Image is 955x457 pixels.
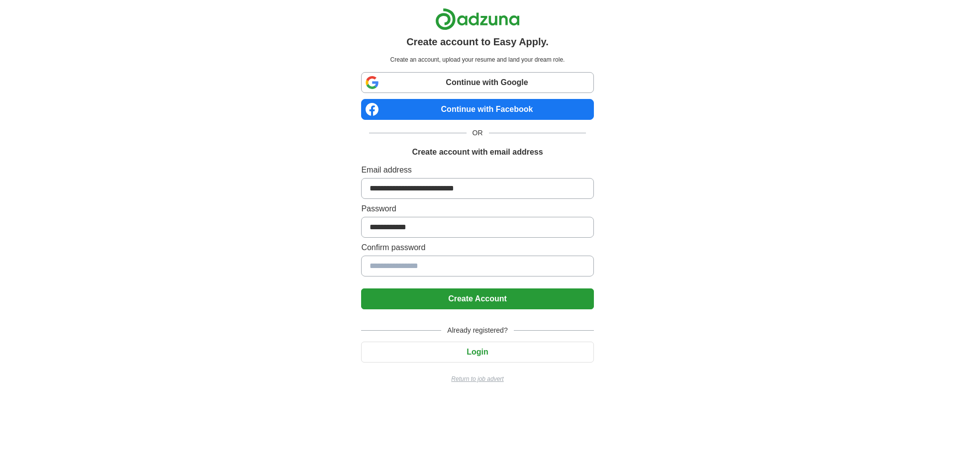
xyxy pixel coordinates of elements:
[361,374,593,383] a: Return to job advert
[361,242,593,254] label: Confirm password
[406,34,549,49] h1: Create account to Easy Apply.
[363,55,591,64] p: Create an account, upload your resume and land your dream role.
[361,203,593,215] label: Password
[435,8,520,30] img: Adzuna logo
[361,99,593,120] a: Continue with Facebook
[467,128,489,138] span: OR
[361,72,593,93] a: Continue with Google
[361,348,593,356] a: Login
[412,146,543,158] h1: Create account with email address
[361,164,593,176] label: Email address
[361,288,593,309] button: Create Account
[361,342,593,363] button: Login
[441,325,513,336] span: Already registered?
